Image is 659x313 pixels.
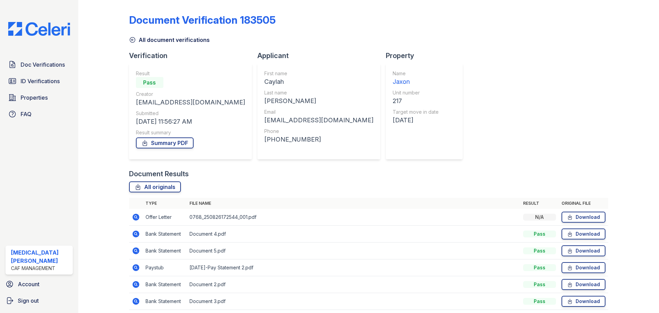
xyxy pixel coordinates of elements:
[136,137,194,148] a: Summary PDF
[5,91,73,104] a: Properties
[562,279,605,290] a: Download
[136,117,245,126] div: [DATE] 11:56:27 AM
[11,265,70,272] div: CAF Management
[187,243,520,259] td: Document 5.pdf
[257,51,386,60] div: Applicant
[523,247,556,254] div: Pass
[562,296,605,307] a: Download
[523,281,556,288] div: Pass
[18,297,39,305] span: Sign out
[562,262,605,273] a: Download
[136,98,245,107] div: [EMAIL_ADDRESS][DOMAIN_NAME]
[136,110,245,117] div: Submitted
[187,276,520,293] td: Document 2.pdf
[143,209,187,226] td: Offer Letter
[129,181,181,192] a: All originals
[393,77,439,87] div: Jaxon
[264,135,373,144] div: [PHONE_NUMBER]
[129,14,276,26] div: Document Verification 183505
[393,89,439,96] div: Unit number
[523,298,556,305] div: Pass
[187,198,520,209] th: File name
[393,96,439,106] div: 217
[187,293,520,310] td: Document 3.pdf
[386,51,468,60] div: Property
[264,128,373,135] div: Phone
[562,228,605,239] a: Download
[393,70,439,77] div: Name
[187,209,520,226] td: 0768_250826172544_001.pdf
[520,198,559,209] th: Result
[143,293,187,310] td: Bank Statement
[264,89,373,96] div: Last name
[393,70,439,87] a: Name Jaxon
[21,110,32,118] span: FAQ
[523,214,556,221] div: N/A
[264,96,373,106] div: [PERSON_NAME]
[136,77,163,88] div: Pass
[393,109,439,115] div: Target move in date
[136,129,245,136] div: Result summary
[264,115,373,125] div: [EMAIL_ADDRESS][DOMAIN_NAME]
[136,70,245,77] div: Result
[129,51,257,60] div: Verification
[264,77,373,87] div: Caylah
[393,115,439,125] div: [DATE]
[3,294,76,308] a: Sign out
[523,264,556,271] div: Pass
[18,280,39,288] span: Account
[264,70,373,77] div: First name
[136,91,245,98] div: Creator
[5,74,73,88] a: ID Verifications
[264,109,373,115] div: Email
[143,226,187,243] td: Bank Statement
[3,22,76,36] img: CE_Logo_Blue-a8612792a0a2168367f1c8372b55b34899dd931a85d93a1a3d3e32e68fde9ad4.png
[11,248,70,265] div: [MEDICAL_DATA][PERSON_NAME]
[21,93,48,102] span: Properties
[129,36,210,44] a: All document verifications
[21,77,60,85] span: ID Verifications
[143,276,187,293] td: Bank Statement
[3,277,76,291] a: Account
[562,212,605,223] a: Download
[143,243,187,259] td: Bank Statement
[129,169,189,179] div: Document Results
[143,198,187,209] th: Type
[187,226,520,243] td: Document 4.pdf
[562,245,605,256] a: Download
[523,231,556,237] div: Pass
[5,58,73,71] a: Doc Verifications
[559,198,608,209] th: Original file
[143,259,187,276] td: Paystub
[5,107,73,121] a: FAQ
[21,60,65,69] span: Doc Verifications
[187,259,520,276] td: [DATE]-Pay Statement 2.pdf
